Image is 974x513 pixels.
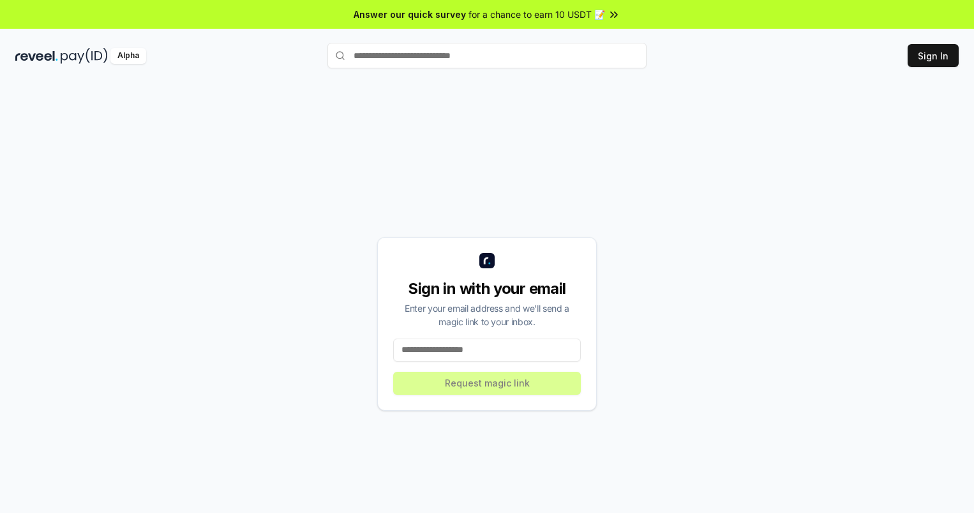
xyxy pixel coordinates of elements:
div: Sign in with your email [393,279,581,299]
span: Answer our quick survey [354,8,466,21]
img: reveel_dark [15,48,58,64]
img: pay_id [61,48,108,64]
div: Alpha [110,48,146,64]
img: logo_small [479,253,495,268]
div: Enter your email address and we’ll send a magic link to your inbox. [393,302,581,328]
button: Sign In [908,44,959,67]
span: for a chance to earn 10 USDT 📝 [468,8,605,21]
